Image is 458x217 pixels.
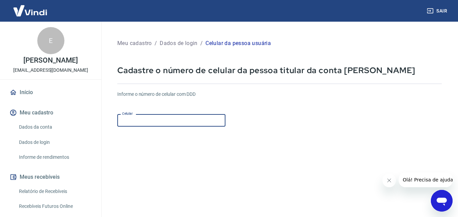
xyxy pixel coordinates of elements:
[8,85,93,100] a: Início
[117,65,442,75] p: Cadastre o número de celular da pessoa titular da conta [PERSON_NAME]
[200,39,203,47] p: /
[117,91,442,98] h6: Informe o número de celular com DDD
[16,150,93,164] a: Informe de rendimentos
[399,172,453,187] iframe: Mensagem da empresa
[16,199,93,213] a: Recebíveis Futuros Online
[13,67,88,74] p: [EMAIL_ADDRESS][DOMAIN_NAME]
[16,185,93,198] a: Relatório de Recebíveis
[8,0,52,21] img: Vindi
[4,5,57,10] span: Olá! Precisa de ajuda?
[160,39,198,47] p: Dados de login
[205,39,271,47] p: Celular da pessoa usuária
[382,174,396,187] iframe: Fechar mensagem
[16,135,93,149] a: Dados de login
[37,27,64,54] div: E
[155,39,157,47] p: /
[122,111,133,116] label: Celular
[23,57,78,64] p: [PERSON_NAME]
[8,105,93,120] button: Meu cadastro
[431,190,453,212] iframe: Botão para abrir a janela de mensagens
[425,5,450,17] button: Sair
[8,170,93,185] button: Meus recebíveis
[117,39,152,47] p: Meu cadastro
[16,120,93,134] a: Dados da conta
